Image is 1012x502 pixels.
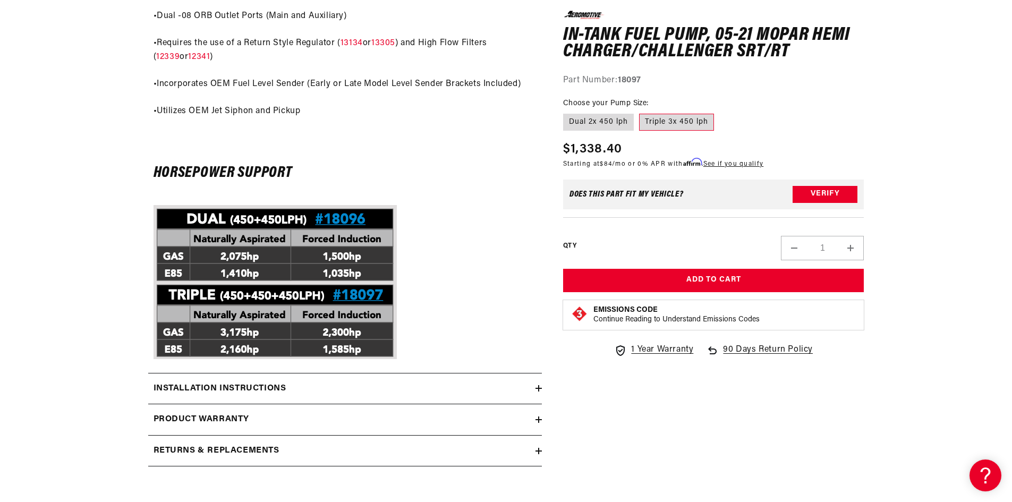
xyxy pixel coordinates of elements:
img: Emissions code [571,305,588,322]
a: 13134 [341,39,363,47]
label: QTY [563,242,576,251]
a: 90 Days Return Policy [706,343,813,368]
summary: Product warranty [148,404,542,435]
a: 12339 [156,53,180,61]
h6: Horsepower Support [154,166,537,180]
h1: In-Tank Fuel Pump, 05-21 MOPAR Hemi Charger/Challenger SRT/RT [563,27,864,60]
h2: Product warranty [154,413,250,427]
summary: Installation Instructions [148,373,542,404]
h2: Returns & replacements [154,444,279,458]
legend: Choose your Pump Size: [563,98,650,109]
p: Starting at /mo or 0% APR with . [563,158,763,168]
label: Triple 3x 450 lph [639,114,714,131]
span: $1,338.40 [563,139,623,158]
a: See if you qualify - Learn more about Affirm Financing (opens in modal) [703,160,763,167]
span: Affirm [683,158,702,166]
a: 1 Year Warranty [614,343,693,357]
div: Does This part fit My vehicle? [569,190,684,198]
h2: Installation Instructions [154,382,286,396]
strong: Emissions Code [593,306,658,314]
button: Emissions CodeContinue Reading to Understand Emissions Codes [593,305,760,325]
span: $84 [600,160,612,167]
p: Continue Reading to Understand Emissions Codes [593,315,760,325]
label: Dual 2x 450 lph [563,114,634,131]
summary: Returns & replacements [148,436,542,466]
div: Part Number: [563,73,864,87]
strong: 18097 [618,75,641,84]
button: Verify [793,185,857,202]
button: Add to Cart [563,268,864,292]
span: 1 Year Warranty [631,343,693,357]
a: 12341 [188,53,210,61]
a: 13305 [371,39,395,47]
span: 90 Days Return Policy [723,343,813,368]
